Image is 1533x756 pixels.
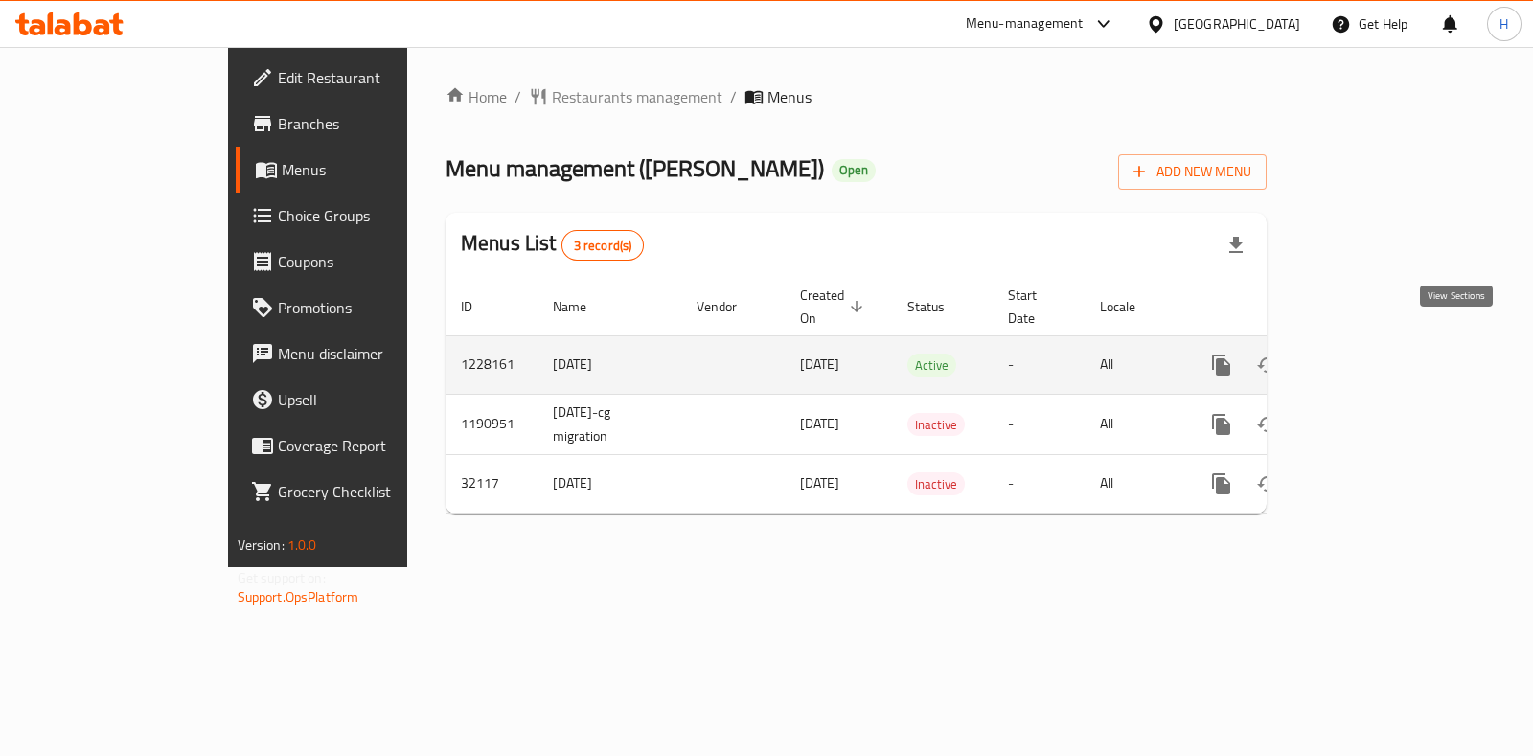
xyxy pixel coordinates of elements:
[800,411,839,436] span: [DATE]
[730,85,737,108] li: /
[278,480,469,503] span: Grocery Checklist
[1008,284,1062,330] span: Start Date
[907,414,965,436] span: Inactive
[907,472,965,495] div: Inactive
[1245,342,1291,388] button: Change Status
[907,295,970,318] span: Status
[278,112,469,135] span: Branches
[767,85,812,108] span: Menus
[236,101,484,147] a: Branches
[553,295,611,318] span: Name
[236,331,484,377] a: Menu disclaimer
[832,159,876,182] div: Open
[529,85,722,108] a: Restaurants management
[993,394,1085,454] td: -
[1213,222,1259,268] div: Export file
[461,295,497,318] span: ID
[282,158,469,181] span: Menus
[561,230,645,261] div: Total records count
[515,85,521,108] li: /
[238,533,285,558] span: Version:
[1100,295,1160,318] span: Locale
[907,354,956,377] div: Active
[446,394,538,454] td: 1190951
[238,584,359,609] a: Support.OpsPlatform
[907,355,956,377] span: Active
[993,335,1085,394] td: -
[800,284,869,330] span: Created On
[446,335,538,394] td: 1228161
[446,278,1398,514] table: enhanced table
[538,335,681,394] td: [DATE]
[236,147,484,193] a: Menus
[697,295,762,318] span: Vendor
[461,229,644,261] h2: Menus List
[552,85,722,108] span: Restaurants management
[278,434,469,457] span: Coverage Report
[278,66,469,89] span: Edit Restaurant
[538,454,681,513] td: [DATE]
[1245,461,1291,507] button: Change Status
[1199,342,1245,388] button: more
[236,469,484,515] a: Grocery Checklist
[446,454,538,513] td: 32117
[1174,13,1300,34] div: [GEOGRAPHIC_DATA]
[236,239,484,285] a: Coupons
[1133,160,1251,184] span: Add New Menu
[1085,335,1183,394] td: All
[446,85,1267,108] nav: breadcrumb
[278,296,469,319] span: Promotions
[278,204,469,227] span: Choice Groups
[278,388,469,411] span: Upsell
[562,237,644,255] span: 3 record(s)
[1085,394,1183,454] td: All
[1199,461,1245,507] button: more
[287,533,317,558] span: 1.0.0
[907,413,965,436] div: Inactive
[1183,278,1398,336] th: Actions
[800,352,839,377] span: [DATE]
[1245,401,1291,447] button: Change Status
[236,55,484,101] a: Edit Restaurant
[993,454,1085,513] td: -
[1199,401,1245,447] button: more
[907,473,965,495] span: Inactive
[538,394,681,454] td: [DATE]-cg migration
[236,377,484,423] a: Upsell
[238,565,326,590] span: Get support on:
[1499,13,1508,34] span: H
[1085,454,1183,513] td: All
[966,12,1084,35] div: Menu-management
[236,285,484,331] a: Promotions
[800,470,839,495] span: [DATE]
[236,423,484,469] a: Coverage Report
[236,193,484,239] a: Choice Groups
[278,342,469,365] span: Menu disclaimer
[446,147,824,190] span: Menu management ( [PERSON_NAME] )
[278,250,469,273] span: Coupons
[832,162,876,178] span: Open
[1118,154,1267,190] button: Add New Menu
